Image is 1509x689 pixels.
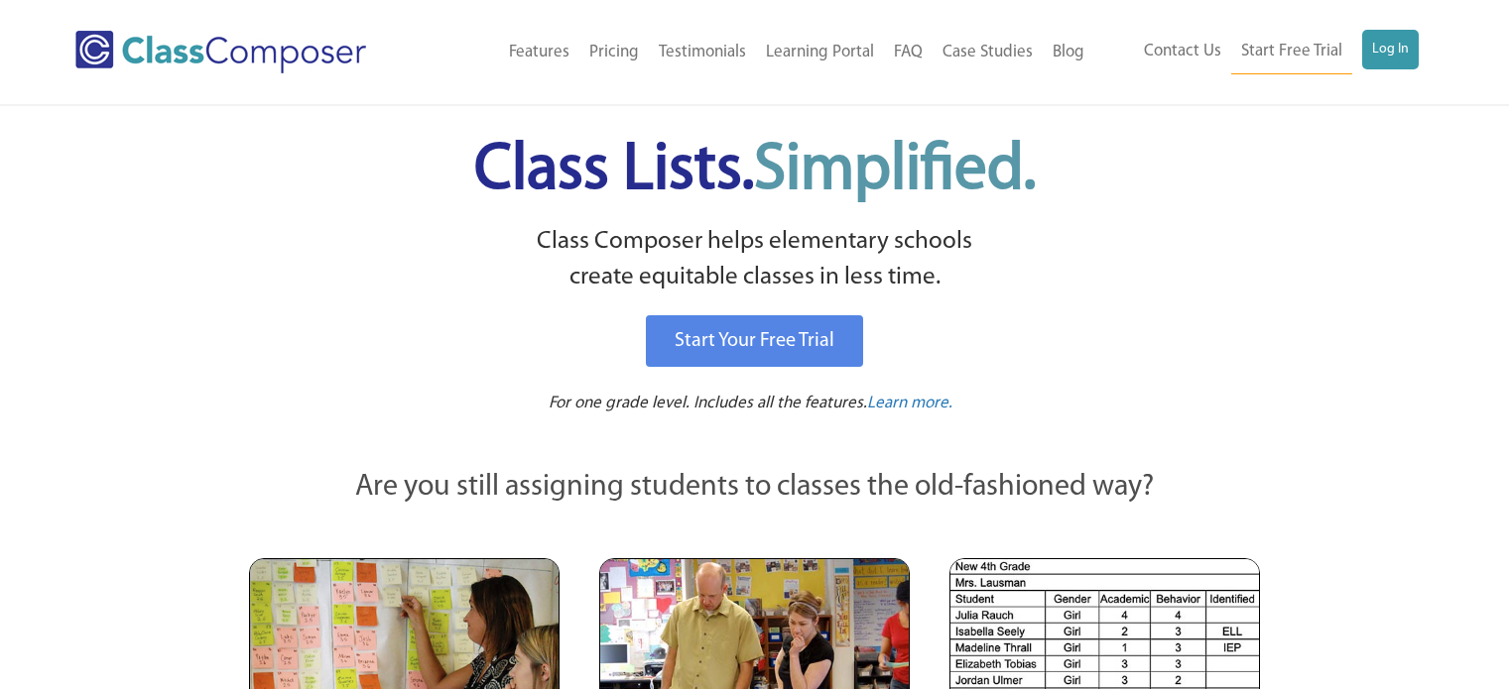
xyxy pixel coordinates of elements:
a: Learn more. [867,392,952,416]
p: Are you still assigning students to classes the old-fashioned way? [249,466,1261,510]
span: Class Lists. [474,139,1036,203]
a: Start Free Trial [1231,30,1352,74]
a: Start Your Free Trial [646,315,863,367]
img: Class Composer [75,31,366,73]
p: Class Composer helps elementary schools create equitable classes in less time. [246,224,1264,296]
a: Learning Portal [756,31,884,74]
a: Pricing [579,31,649,74]
a: FAQ [884,31,933,74]
a: Case Studies [933,31,1043,74]
nav: Header Menu [430,31,1093,74]
a: Testimonials [649,31,756,74]
a: Log In [1362,30,1419,69]
span: Learn more. [867,395,952,411]
nav: Header Menu [1094,30,1419,74]
a: Contact Us [1134,30,1231,73]
a: Blog [1043,31,1094,74]
span: Start Your Free Trial [675,331,834,351]
span: For one grade level. Includes all the features. [549,395,867,411]
a: Features [499,31,579,74]
span: Simplified. [754,139,1036,203]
